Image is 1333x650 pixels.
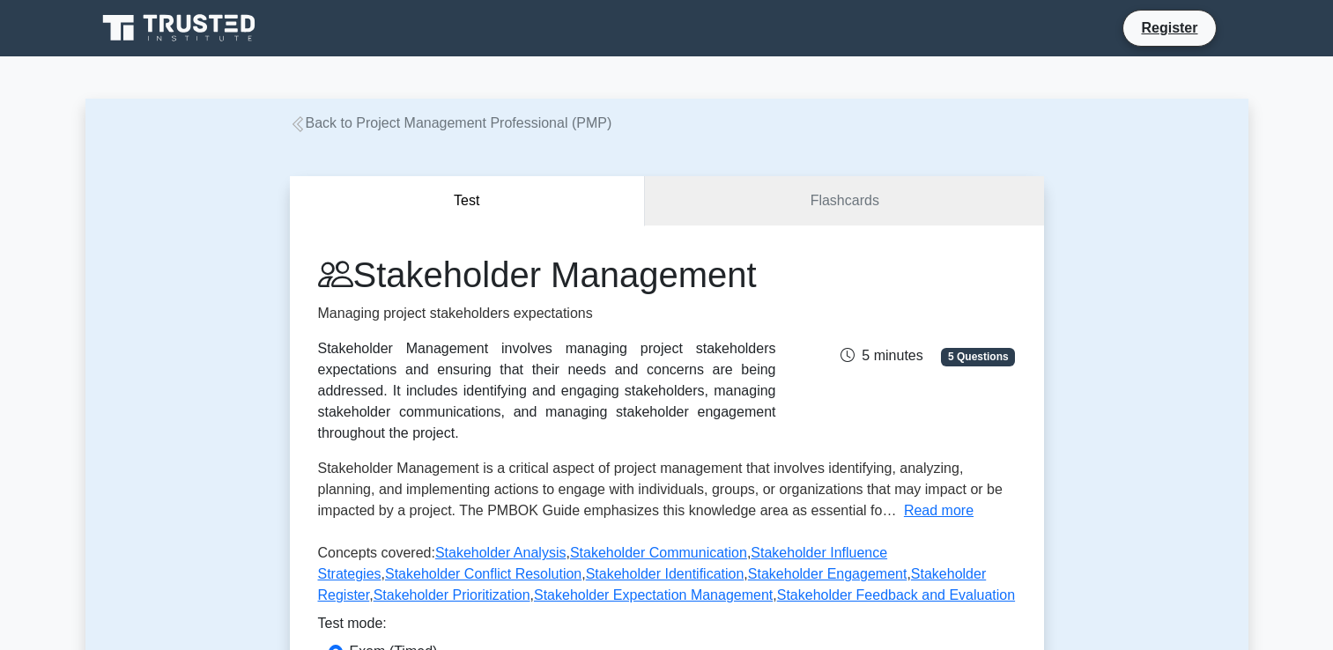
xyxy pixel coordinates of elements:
h1: Stakeholder Management [318,254,776,296]
p: Managing project stakeholders expectations [318,303,776,324]
a: Stakeholder Feedback and Evaluation [777,587,1015,602]
a: Stakeholder Expectation Management [534,587,773,602]
span: 5 Questions [941,348,1015,366]
a: Stakeholder Communication [570,545,747,560]
button: Test [290,176,646,226]
a: Stakeholder Identification [586,566,744,581]
button: Read more [904,500,974,521]
a: Stakeholder Conflict Resolution [385,566,581,581]
a: Stakeholder Engagement [748,566,907,581]
span: Stakeholder Management is a critical aspect of project management that involves identifying, anal... [318,461,1003,518]
span: 5 minutes [841,348,922,363]
a: Flashcards [645,176,1043,226]
div: Stakeholder Management involves managing project stakeholders expectations and ensuring that thei... [318,338,776,444]
a: Back to Project Management Professional (PMP) [290,115,612,130]
a: Stakeholder Analysis [435,545,567,560]
a: Register [1130,17,1208,39]
div: Test mode: [318,613,1016,641]
a: Stakeholder Prioritization [374,587,530,602]
p: Concepts covered: , , , , , , , , , [318,543,1016,613]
